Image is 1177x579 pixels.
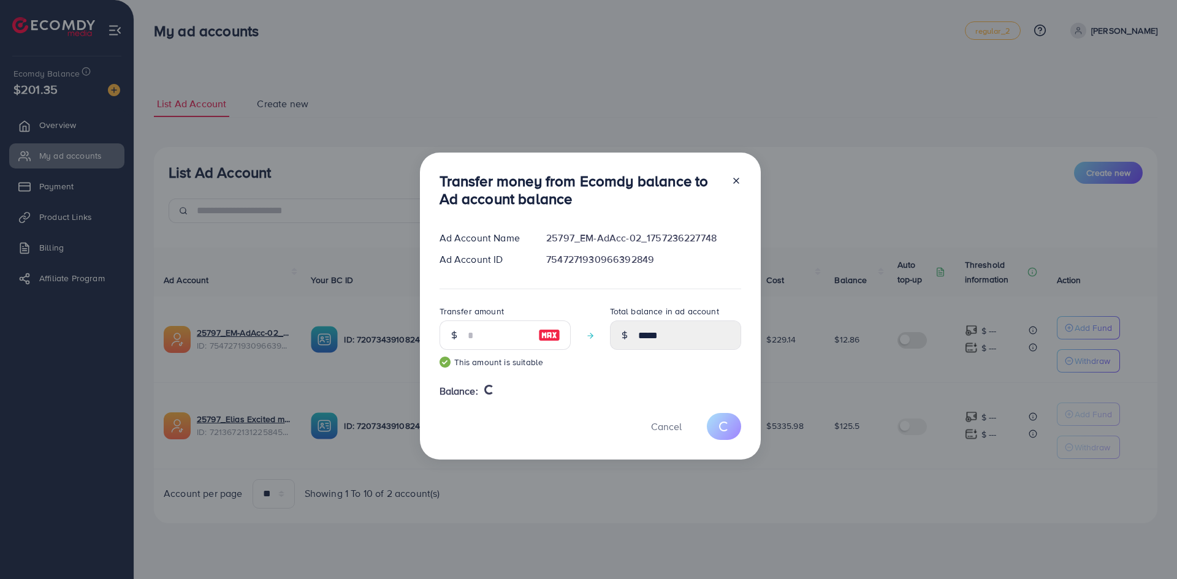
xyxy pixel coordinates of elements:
img: guide [440,357,451,368]
div: Ad Account ID [430,252,537,267]
div: 25797_EM-AdAcc-02_1757236227748 [536,231,750,245]
img: image [538,328,560,342]
div: Ad Account Name [430,231,537,245]
button: Cancel [636,413,697,439]
span: Balance: [440,384,478,398]
label: Total balance in ad account [610,305,719,317]
h3: Transfer money from Ecomdy balance to Ad account balance [440,172,722,208]
div: 7547271930966392849 [536,252,750,267]
small: This amount is suitable [440,356,571,368]
label: Transfer amount [440,305,504,317]
iframe: Chat [1125,524,1168,570]
span: Cancel [651,420,682,433]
